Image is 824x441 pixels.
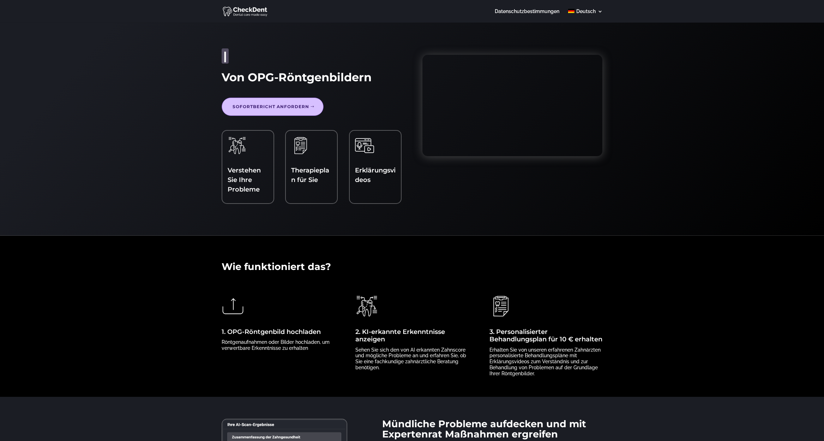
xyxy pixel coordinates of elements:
[222,328,321,336] a: 1. OPG-Röntgenbild hochladen
[222,261,331,272] span: Wie funktioniert das?
[422,55,602,156] iframe: Wie Sie Ihr Röntgenbild hochladen und sofort eine zweite Meinung erhalten
[223,49,227,63] span: |
[222,339,335,351] p: Röntgenaufnahmen oder Bilder hochladen, um verwertbare Erkenntnisse zu erhalten
[222,71,402,88] h1: Von OPG-Röntgenbildern
[489,328,602,343] a: 3. Personalisierter Behandlungsplan für 10 € erhalten
[291,166,329,184] a: Therapieplan für Sie
[355,347,468,371] p: Sehen Sie sich den von AI erkannten Zahnscore und mögliche Probleme an und erfahren Sie, ob Sie e...
[355,328,445,343] a: 2. KI-erkannte Erkenntnisse anzeigen
[228,166,261,193] a: Verstehen Sie Ihre Probleme
[568,9,602,23] a: Deutsch
[576,8,596,14] span: Deutsch
[495,9,559,23] a: Datenschutzbestimmungen
[489,347,602,377] p: Erhalten Sie von unseren erfahrenen Zahnärzten personalisierte Behandlungspläne mit Erklärungsvid...
[382,418,586,440] span: Mündliche Probleme aufdecken und mit Expertenrat Maßnahmen ergreifen
[223,6,268,17] img: CheckDent
[355,166,396,184] a: Erklärungsvideos
[222,98,324,116] a: Sofortbericht anfordern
